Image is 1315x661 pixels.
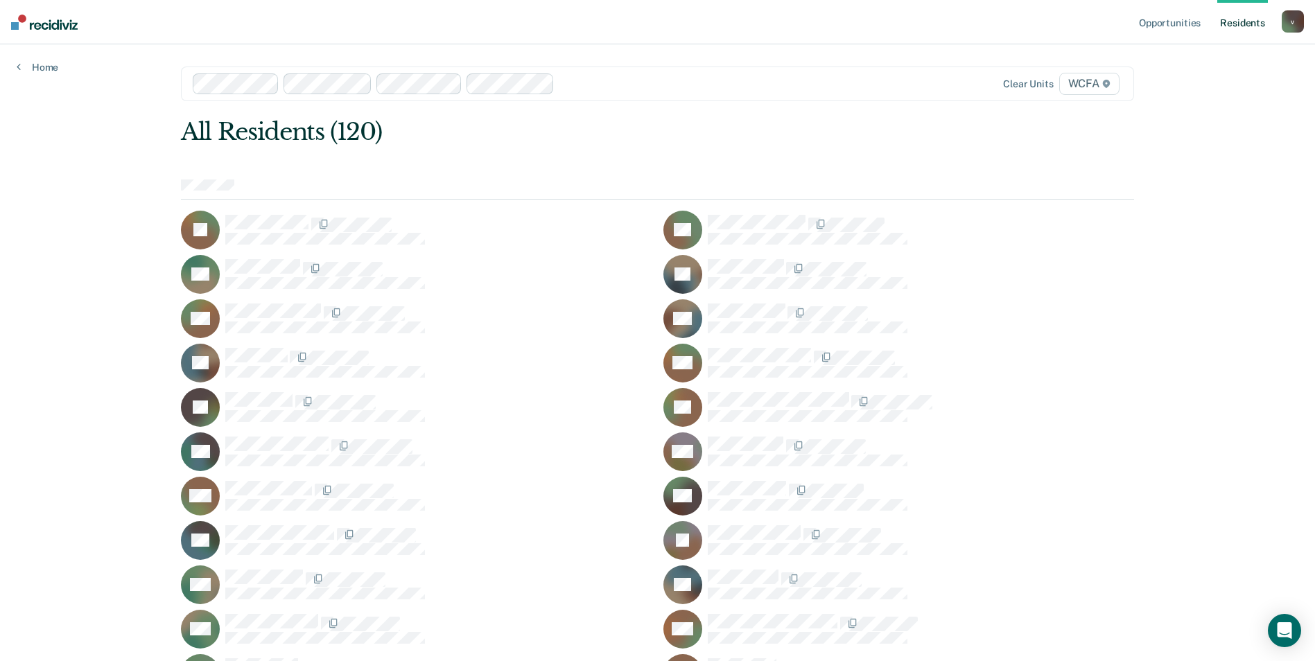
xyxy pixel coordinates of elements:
[181,118,943,146] div: All Residents (120)
[1003,78,1054,90] div: Clear units
[11,15,78,30] img: Recidiviz
[1268,614,1301,647] div: Open Intercom Messenger
[17,61,58,73] a: Home
[1282,10,1304,33] button: v
[1059,73,1120,95] span: WCFA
